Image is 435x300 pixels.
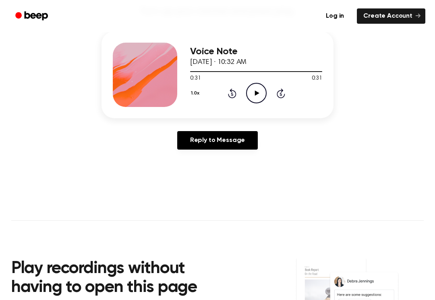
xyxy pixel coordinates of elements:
[11,259,228,298] h2: Play recordings without having to open this page
[357,8,425,24] a: Create Account
[190,74,201,83] span: 0:31
[10,8,55,24] a: Beep
[190,46,322,57] h3: Voice Note
[190,86,202,100] button: 1.0x
[312,74,322,83] span: 0:31
[177,131,258,150] a: Reply to Message
[190,59,246,66] span: [DATE] · 10:32 AM
[318,7,352,25] a: Log in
